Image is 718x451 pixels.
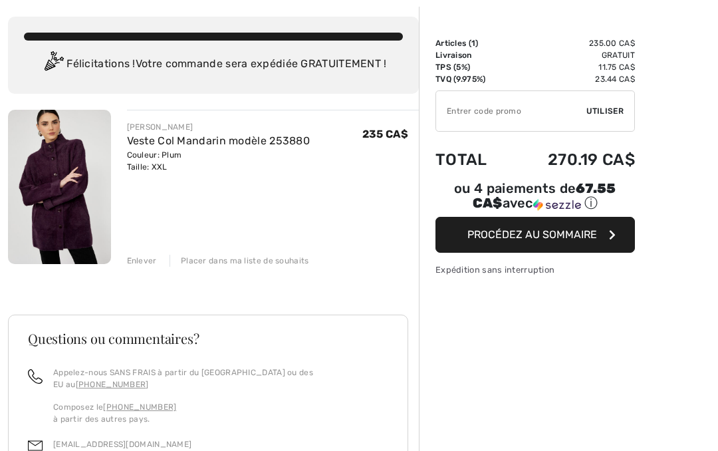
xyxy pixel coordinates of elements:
[509,49,635,61] td: Gratuit
[473,180,616,211] span: 67.55 CA$
[40,51,66,78] img: Congratulation2.svg
[127,255,157,267] div: Enlever
[53,440,191,449] a: [EMAIL_ADDRESS][DOMAIN_NAME]
[509,137,635,182] td: 270.19 CA$
[127,149,310,173] div: Couleur: Plum Taille: XXL
[76,380,149,389] a: [PHONE_NUMBER]
[53,401,388,425] p: Composez le à partir des autres pays.
[435,73,509,85] td: TVQ (9.975%)
[28,332,388,345] h3: Questions ou commentaires?
[586,105,624,117] span: Utiliser
[471,39,475,48] span: 1
[362,128,408,140] span: 235 CA$
[28,369,43,384] img: call
[127,134,310,147] a: Veste Col Mandarin modèle 253880
[170,255,309,267] div: Placer dans ma liste de souhaits
[24,51,403,78] div: Félicitations ! Votre commande sera expédiée GRATUITEMENT !
[435,217,635,253] button: Procédez au sommaire
[509,61,635,73] td: 11.75 CA$
[467,228,597,241] span: Procédez au sommaire
[435,182,635,212] div: ou 4 paiements de avec
[8,110,111,264] img: Veste Col Mandarin modèle 253880
[127,121,310,133] div: [PERSON_NAME]
[435,37,509,49] td: Articles ( )
[103,402,176,412] a: [PHONE_NUMBER]
[435,263,635,276] div: Expédition sans interruption
[435,61,509,73] td: TPS (5%)
[435,49,509,61] td: Livraison
[436,91,586,131] input: Code promo
[509,73,635,85] td: 23.44 CA$
[509,37,635,49] td: 235.00 CA$
[435,137,509,182] td: Total
[53,367,388,390] p: Appelez-nous SANS FRAIS à partir du [GEOGRAPHIC_DATA] ou des EU au
[435,182,635,217] div: ou 4 paiements de67.55 CA$avecSezzle Cliquez pour en savoir plus sur Sezzle
[533,199,581,211] img: Sezzle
